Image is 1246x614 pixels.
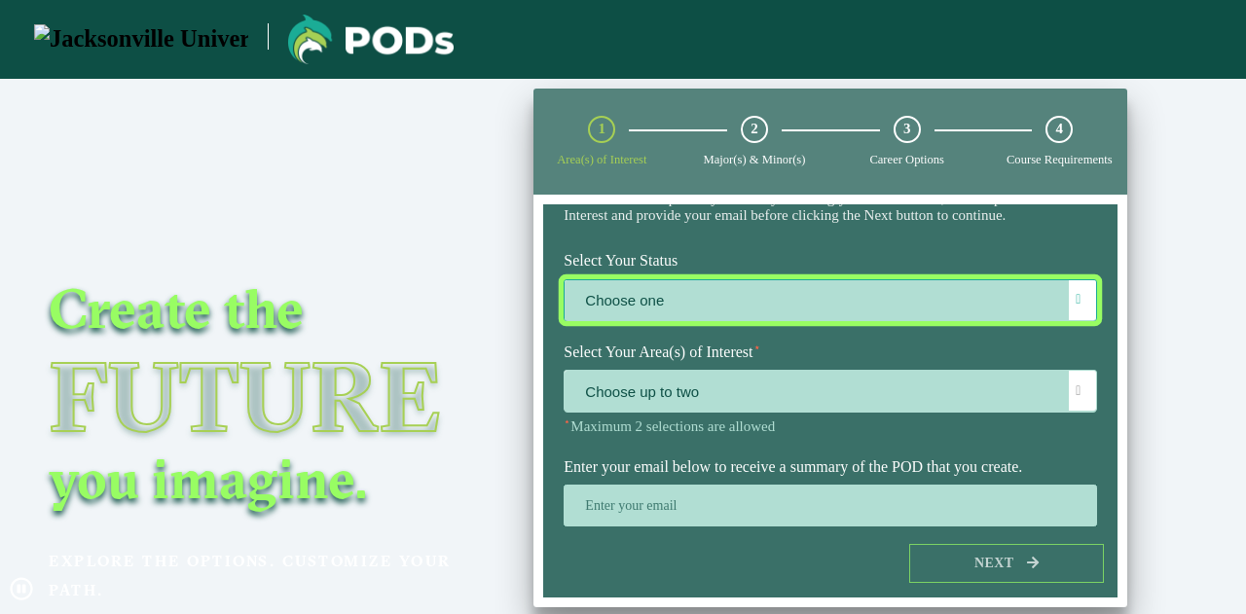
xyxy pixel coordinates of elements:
span: Career Options [869,153,944,166]
span: 4 [1056,120,1064,138]
p: Maximum 2 selections are allowed [564,417,1097,436]
span: Course Requirements [1007,153,1113,166]
h1: Future [49,349,487,445]
input: Enter your email [564,485,1097,526]
sup: ⋆ [564,415,570,427]
label: Select Your Area(s) of Interest [549,335,1112,371]
button: Next [909,544,1104,584]
p: Explore the options. Customize your path. [49,547,487,605]
span: 1 [599,120,606,138]
h2: you imagine. [49,445,487,513]
span: 2 [751,120,758,138]
label: Choose one [565,280,1096,322]
span: Major(s) & Minor(s) [704,153,806,166]
span: Choose up to two [565,371,1096,413]
span: Area(s) of Interest [557,153,646,166]
sup: ⋆ [753,341,761,354]
span: 3 [903,120,911,138]
img: Jacksonville University logo [34,24,248,54]
h2: Create the [49,274,487,343]
label: Select Your Status [549,243,1112,279]
label: Enter your email below to receive a summary of the POD that you create. [549,449,1112,485]
img: Jacksonville University logo [288,15,454,64]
